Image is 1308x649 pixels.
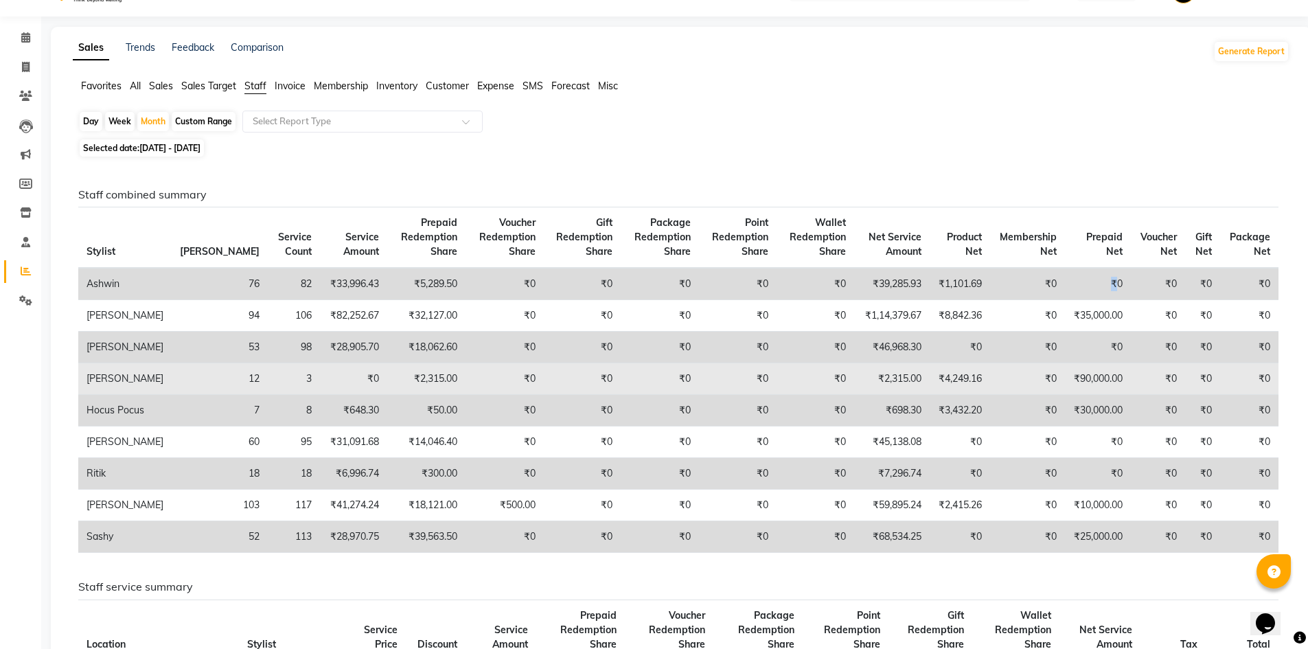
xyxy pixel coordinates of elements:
[320,332,387,363] td: ₹28,905.70
[621,300,699,332] td: ₹0
[78,426,172,458] td: [PERSON_NAME]
[1220,300,1278,332] td: ₹0
[387,490,466,521] td: ₹18,121.00
[634,216,691,258] span: Package Redemption Share
[130,80,141,92] span: All
[930,300,990,332] td: ₹8,842.36
[1220,521,1278,553] td: ₹0
[1185,268,1219,300] td: ₹0
[426,80,469,92] span: Customer
[947,231,982,258] span: Product Net
[990,332,1065,363] td: ₹0
[1185,458,1219,490] td: ₹0
[1195,231,1212,258] span: Gift Net
[172,112,236,131] div: Custom Range
[78,188,1278,201] h6: Staff combined summary
[1065,458,1131,490] td: ₹0
[1131,490,1185,521] td: ₹0
[466,395,544,426] td: ₹0
[126,41,155,54] a: Trends
[777,268,854,300] td: ₹0
[466,332,544,363] td: ₹0
[1220,426,1278,458] td: ₹0
[544,268,621,300] td: ₹0
[699,458,776,490] td: ₹0
[544,521,621,553] td: ₹0
[320,268,387,300] td: ₹33,996.43
[1131,332,1185,363] td: ₹0
[1065,521,1131,553] td: ₹25,000.00
[268,426,320,458] td: 95
[479,216,536,258] span: Voucher Redemption Share
[712,216,768,258] span: Point Redemption Share
[699,332,776,363] td: ₹0
[621,395,699,426] td: ₹0
[544,426,621,458] td: ₹0
[180,245,260,258] span: [PERSON_NAME]
[777,426,854,458] td: ₹0
[268,490,320,521] td: 117
[268,268,320,300] td: 82
[777,521,854,553] td: ₹0
[854,363,930,395] td: ₹2,315.00
[387,300,466,332] td: ₹32,127.00
[275,80,306,92] span: Invoice
[320,490,387,521] td: ₹41,274.24
[930,363,990,395] td: ₹4,249.16
[387,521,466,553] td: ₹39,563.50
[149,80,173,92] span: Sales
[466,490,544,521] td: ₹500.00
[78,458,172,490] td: Ritik
[1065,332,1131,363] td: ₹0
[854,458,930,490] td: ₹7,296.74
[621,521,699,553] td: ₹0
[854,426,930,458] td: ₹45,138.08
[172,363,268,395] td: 12
[268,521,320,553] td: 113
[137,112,169,131] div: Month
[320,458,387,490] td: ₹6,996.74
[930,395,990,426] td: ₹3,432.20
[376,80,417,92] span: Inventory
[268,332,320,363] td: 98
[78,300,172,332] td: [PERSON_NAME]
[466,268,544,300] td: ₹0
[466,426,544,458] td: ₹0
[990,458,1065,490] td: ₹0
[1065,300,1131,332] td: ₹35,000.00
[930,426,990,458] td: ₹0
[1215,42,1288,61] button: Generate Report
[990,300,1065,332] td: ₹0
[1065,426,1131,458] td: ₹0
[401,216,457,258] span: Prepaid Redemption Share
[854,395,930,426] td: ₹698.30
[466,300,544,332] td: ₹0
[551,80,590,92] span: Forecast
[699,300,776,332] td: ₹0
[172,268,268,300] td: 76
[699,363,776,395] td: ₹0
[544,332,621,363] td: ₹0
[790,216,846,258] span: Wallet Redemption Share
[172,41,214,54] a: Feedback
[231,41,284,54] a: Comparison
[1131,268,1185,300] td: ₹0
[930,458,990,490] td: ₹0
[1185,395,1219,426] td: ₹0
[854,268,930,300] td: ₹39,285.93
[1131,395,1185,426] td: ₹0
[621,363,699,395] td: ₹0
[699,490,776,521] td: ₹0
[621,458,699,490] td: ₹0
[78,363,172,395] td: [PERSON_NAME]
[320,426,387,458] td: ₹31,091.68
[466,363,544,395] td: ₹0
[777,395,854,426] td: ₹0
[1131,426,1185,458] td: ₹0
[1185,426,1219,458] td: ₹0
[172,490,268,521] td: 103
[80,139,204,157] span: Selected date:
[78,490,172,521] td: [PERSON_NAME]
[268,458,320,490] td: 18
[320,363,387,395] td: ₹0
